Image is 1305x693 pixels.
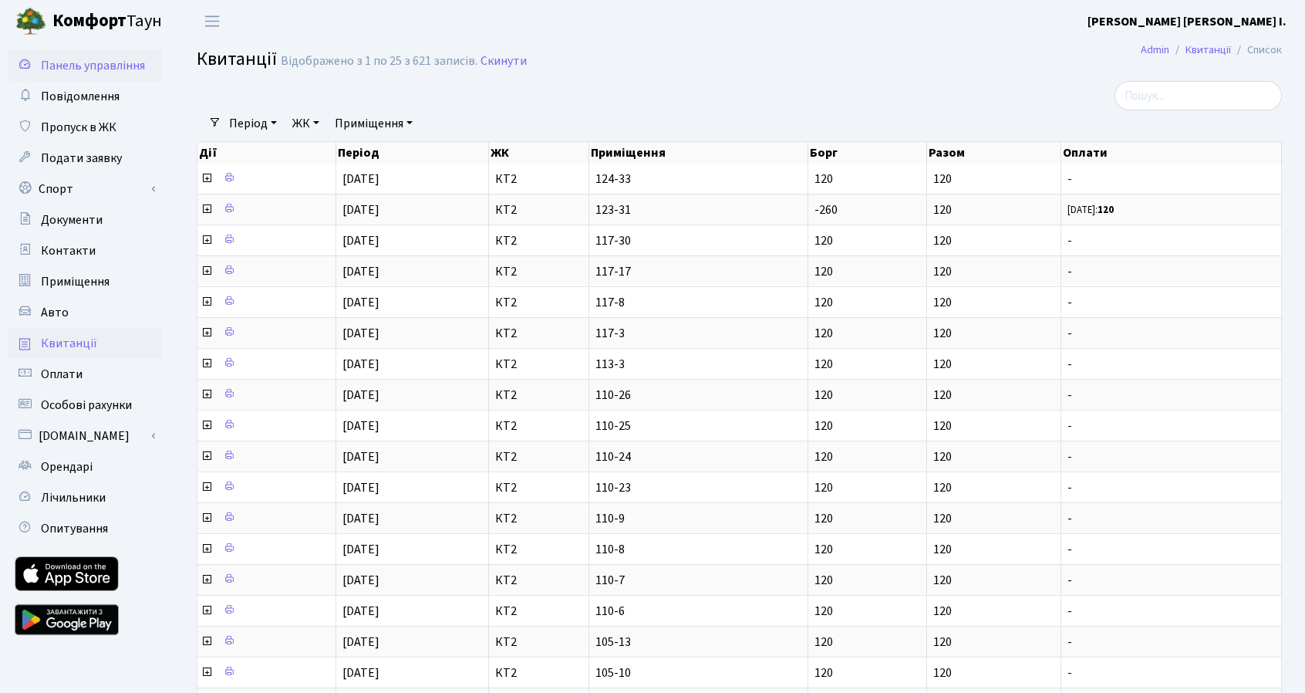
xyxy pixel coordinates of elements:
span: - [1067,482,1275,494]
a: ЖК [286,110,325,137]
span: Повідомлення [41,88,120,105]
b: 120 [1098,203,1114,217]
span: 120 [814,572,833,589]
img: logo.png [15,6,46,37]
span: 105-10 [595,667,801,679]
li: Список [1231,42,1282,59]
span: 117-3 [595,327,801,340]
span: 120 [814,603,833,620]
span: КТ2 [495,296,582,309]
span: Контакти [41,242,96,259]
span: КТ2 [495,512,582,525]
span: Документи [41,211,103,228]
span: Квитанції [197,46,277,73]
span: Панель управління [41,57,145,74]
span: КТ2 [495,451,582,463]
span: 120 [814,417,833,434]
span: [DATE] [342,294,379,311]
span: 120 [933,263,952,280]
span: КТ2 [495,389,582,401]
a: Панель управління [8,50,162,81]
span: - [1067,451,1275,463]
span: КТ2 [495,574,582,587]
span: 120 [814,634,833,651]
span: 120 [933,664,952,681]
a: Опитування [8,513,162,544]
span: -260 [814,201,838,218]
span: Приміщення [41,273,110,290]
span: 120 [933,387,952,404]
span: 117-17 [595,265,801,278]
span: КТ2 [495,327,582,340]
span: Пропуск в ЖК [41,119,116,136]
span: КТ2 [495,420,582,432]
span: [DATE] [342,664,379,681]
span: [DATE] [342,356,379,373]
span: КТ2 [495,173,582,185]
span: [DATE] [342,417,379,434]
span: [DATE] [342,232,379,249]
span: 120 [933,171,952,188]
span: 110-24 [595,451,801,463]
span: 110-25 [595,420,801,432]
a: Подати заявку [8,143,162,174]
span: 120 [933,479,952,496]
a: Квитанції [8,328,162,359]
b: Комфорт [52,8,126,33]
b: [PERSON_NAME] [PERSON_NAME] І. [1087,13,1286,30]
span: [DATE] [342,603,379,620]
span: 120 [814,541,833,558]
span: 120 [814,510,833,527]
span: [DATE] [342,387,379,404]
span: 120 [814,664,833,681]
a: Пропуск в ЖК [8,112,162,143]
span: 120 [933,510,952,527]
span: [DATE] [342,572,379,589]
span: 120 [933,325,952,342]
span: [DATE] [342,634,379,651]
span: 120 [814,387,833,404]
span: КТ2 [495,482,582,494]
a: [DOMAIN_NAME] [8,421,162,451]
span: - [1067,512,1275,525]
span: 124-33 [595,173,801,185]
a: Період [223,110,283,137]
span: - [1067,389,1275,401]
span: 120 [933,603,952,620]
nav: breadcrumb [1118,34,1305,66]
span: Опитування [41,520,108,537]
span: 110-7 [595,574,801,587]
span: - [1067,358,1275,370]
span: Орендарі [41,458,93,475]
span: - [1067,574,1275,587]
span: КТ2 [495,605,582,617]
span: 113-3 [595,358,801,370]
th: ЖК [489,142,589,164]
span: 120 [933,294,952,311]
span: 120 [933,572,952,589]
a: Контакти [8,235,162,266]
span: [DATE] [342,171,379,188]
span: Подати заявку [41,150,122,167]
span: КТ2 [495,235,582,247]
span: - [1067,235,1275,247]
span: КТ2 [495,636,582,648]
span: Квитанції [41,335,97,352]
span: 117-30 [595,235,801,247]
span: 120 [814,171,833,188]
span: - [1067,173,1275,185]
button: Переключити навігацію [193,8,231,34]
span: [DATE] [342,325,379,342]
span: 120 [933,541,952,558]
th: Приміщення [589,142,808,164]
span: КТ2 [495,543,582,556]
span: 120 [814,325,833,342]
span: 120 [814,294,833,311]
span: Таун [52,8,162,35]
span: 120 [933,201,952,218]
span: [DATE] [342,510,379,527]
div: Відображено з 1 по 25 з 621 записів. [281,54,477,69]
span: 120 [814,479,833,496]
span: КТ2 [495,265,582,278]
span: - [1067,543,1275,556]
